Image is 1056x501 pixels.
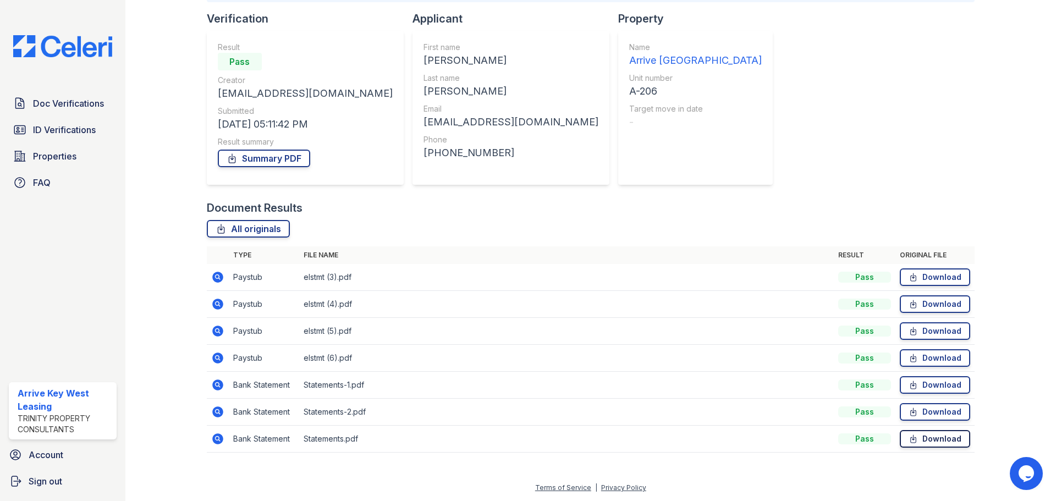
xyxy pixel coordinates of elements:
[207,200,302,216] div: Document Results
[4,35,121,57] img: CE_Logo_Blue-a8612792a0a2168367f1c8372b55b34899dd931a85d93a1a3d3e32e68fde9ad4.png
[229,291,299,318] td: Paystub
[838,272,891,283] div: Pass
[900,376,970,394] a: Download
[218,106,393,117] div: Submitted
[9,92,117,114] a: Doc Verifications
[900,295,970,313] a: Download
[218,150,310,167] a: Summary PDF
[218,136,393,147] div: Result summary
[299,345,834,372] td: elstmt (6).pdf
[601,483,646,492] a: Privacy Policy
[299,372,834,399] td: Statements-1.pdf
[838,379,891,390] div: Pass
[424,145,598,161] div: [PHONE_NUMBER]
[4,470,121,492] a: Sign out
[424,42,598,53] div: First name
[618,11,782,26] div: Property
[229,264,299,291] td: Paystub
[299,246,834,264] th: File name
[299,264,834,291] td: elstmt (3).pdf
[218,86,393,101] div: [EMAIL_ADDRESS][DOMAIN_NAME]
[229,426,299,453] td: Bank Statement
[29,475,62,488] span: Sign out
[424,73,598,84] div: Last name
[229,345,299,372] td: Paystub
[629,114,762,130] div: -
[299,426,834,453] td: Statements.pdf
[207,11,413,26] div: Verification
[229,246,299,264] th: Type
[218,117,393,132] div: [DATE] 05:11:42 PM
[535,483,591,492] a: Terms of Service
[595,483,597,492] div: |
[900,349,970,367] a: Download
[9,119,117,141] a: ID Verifications
[629,42,762,53] div: Name
[218,75,393,86] div: Creator
[218,42,393,53] div: Result
[218,53,262,70] div: Pass
[424,103,598,114] div: Email
[629,42,762,68] a: Name Arrive [GEOGRAPHIC_DATA]
[838,299,891,310] div: Pass
[629,53,762,68] div: Arrive [GEOGRAPHIC_DATA]
[629,73,762,84] div: Unit number
[424,134,598,145] div: Phone
[900,322,970,340] a: Download
[629,84,762,99] div: A-206
[424,53,598,68] div: [PERSON_NAME]
[838,353,891,364] div: Pass
[33,123,96,136] span: ID Verifications
[838,433,891,444] div: Pass
[1010,457,1045,490] iframe: chat widget
[299,318,834,345] td: elstmt (5).pdf
[834,246,895,264] th: Result
[895,246,975,264] th: Original file
[838,406,891,417] div: Pass
[900,268,970,286] a: Download
[229,399,299,426] td: Bank Statement
[299,291,834,318] td: elstmt (4).pdf
[4,444,121,466] a: Account
[838,326,891,337] div: Pass
[18,413,112,435] div: Trinity Property Consultants
[229,318,299,345] td: Paystub
[33,150,76,163] span: Properties
[900,403,970,421] a: Download
[33,97,104,110] span: Doc Verifications
[900,430,970,448] a: Download
[629,103,762,114] div: Target move in date
[229,372,299,399] td: Bank Statement
[9,172,117,194] a: FAQ
[299,399,834,426] td: Statements-2.pdf
[18,387,112,413] div: Arrive Key West Leasing
[424,84,598,99] div: [PERSON_NAME]
[33,176,51,189] span: FAQ
[424,114,598,130] div: [EMAIL_ADDRESS][DOMAIN_NAME]
[207,220,290,238] a: All originals
[9,145,117,167] a: Properties
[29,448,63,461] span: Account
[413,11,618,26] div: Applicant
